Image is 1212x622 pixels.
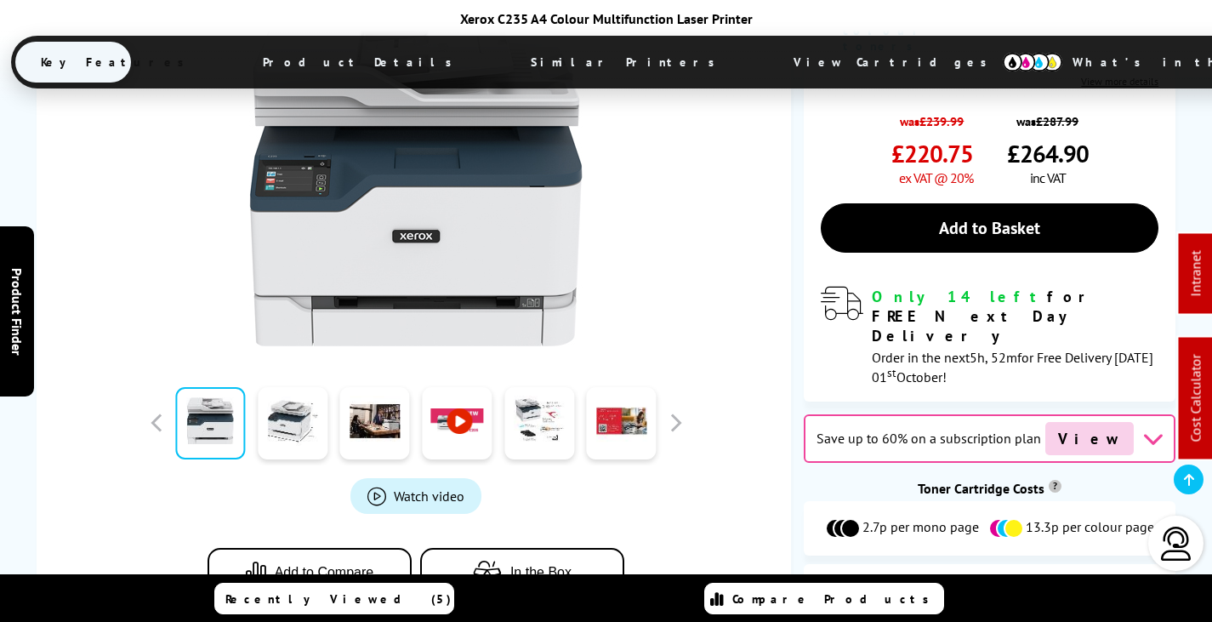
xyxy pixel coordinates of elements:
button: Add to Compare [208,548,412,596]
span: Save up to 60% on a subscription plan [817,430,1041,447]
span: Add to Compare [275,565,374,580]
span: 13.3p per colour page [1026,518,1154,539]
strike: £287.99 [1036,113,1078,129]
button: In the Box [420,548,624,596]
div: modal_delivery [821,287,1158,385]
sup: st [887,365,896,380]
a: Intranet [1187,251,1204,297]
span: Recently Viewed (5) [225,591,452,607]
a: Recently Viewed (5) [214,583,454,614]
span: Key Features [15,42,219,83]
img: cmyk-icon.svg [1003,53,1062,71]
a: Compare Products [704,583,944,614]
strike: £239.99 [919,113,964,129]
span: Order in the next for Free Delivery [DATE] 01 October! [872,349,1153,385]
span: 2.7p per mono page [862,518,979,539]
div: Toner Cartridge Costs [804,480,1175,497]
span: Product Finder [9,267,26,355]
span: Compare Products [732,591,938,607]
div: for FREE Next Day Delivery [872,287,1158,345]
a: Cost Calculator [1187,355,1204,442]
span: 5h, 52m [970,349,1017,366]
div: Xerox C235 A4 Colour Multifunction Laser Printer [11,10,1202,27]
span: ex VAT @ 20% [899,169,973,186]
a: Product_All_Videos [350,478,481,514]
span: £264.90 [1007,138,1089,169]
span: View [1045,422,1134,455]
span: Similar Printers [505,42,749,83]
img: Xerox C235 [249,13,583,346]
span: Watch video [394,488,464,505]
span: Only 14 left [872,287,1047,306]
img: user-headset-light.svg [1159,527,1193,561]
sup: Cost per page [1049,480,1061,493]
span: was [1007,105,1089,129]
span: In the Box [510,565,572,580]
span: View Cartridges [768,40,1028,84]
span: inc VAT [1030,169,1066,186]
span: £220.75 [891,138,973,169]
span: was [891,105,973,129]
span: Product Details [237,42,487,83]
a: Add to Basket [821,203,1158,253]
